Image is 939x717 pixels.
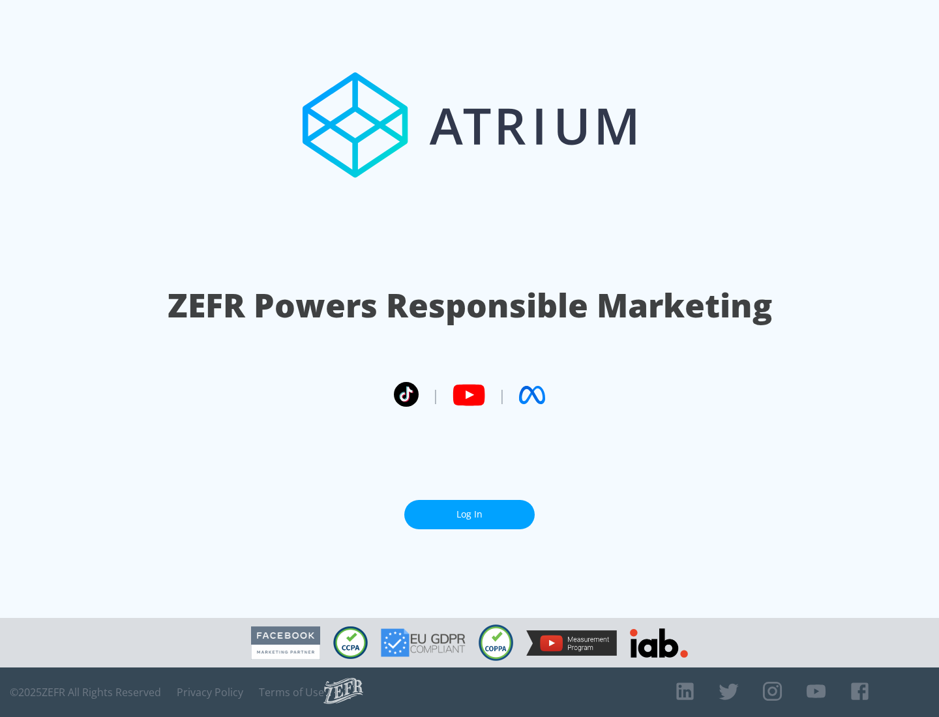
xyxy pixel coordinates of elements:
span: | [498,385,506,405]
a: Privacy Policy [177,686,243,699]
a: Terms of Use [259,686,324,699]
a: Log In [404,500,535,529]
img: GDPR Compliant [381,628,466,657]
img: YouTube Measurement Program [526,630,617,656]
img: COPPA Compliant [479,624,513,661]
img: Facebook Marketing Partner [251,626,320,660]
h1: ZEFR Powers Responsible Marketing [168,283,772,328]
span: © 2025 ZEFR All Rights Reserved [10,686,161,699]
img: IAB [630,628,688,658]
span: | [432,385,440,405]
img: CCPA Compliant [333,626,368,659]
